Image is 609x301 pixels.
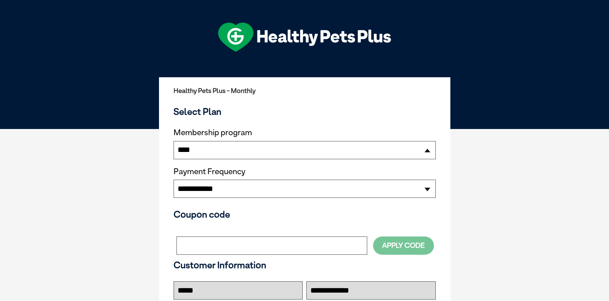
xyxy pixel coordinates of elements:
button: Apply Code [373,236,434,254]
h3: Customer Information [174,259,436,270]
h3: Select Plan [174,106,436,117]
img: hpp-logo-landscape-green-white.png [218,23,391,52]
label: Membership program [174,128,436,137]
h3: Coupon code [174,209,436,220]
h2: Healthy Pets Plus - Monthly [174,87,436,94]
label: Payment Frequency [174,167,245,176]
